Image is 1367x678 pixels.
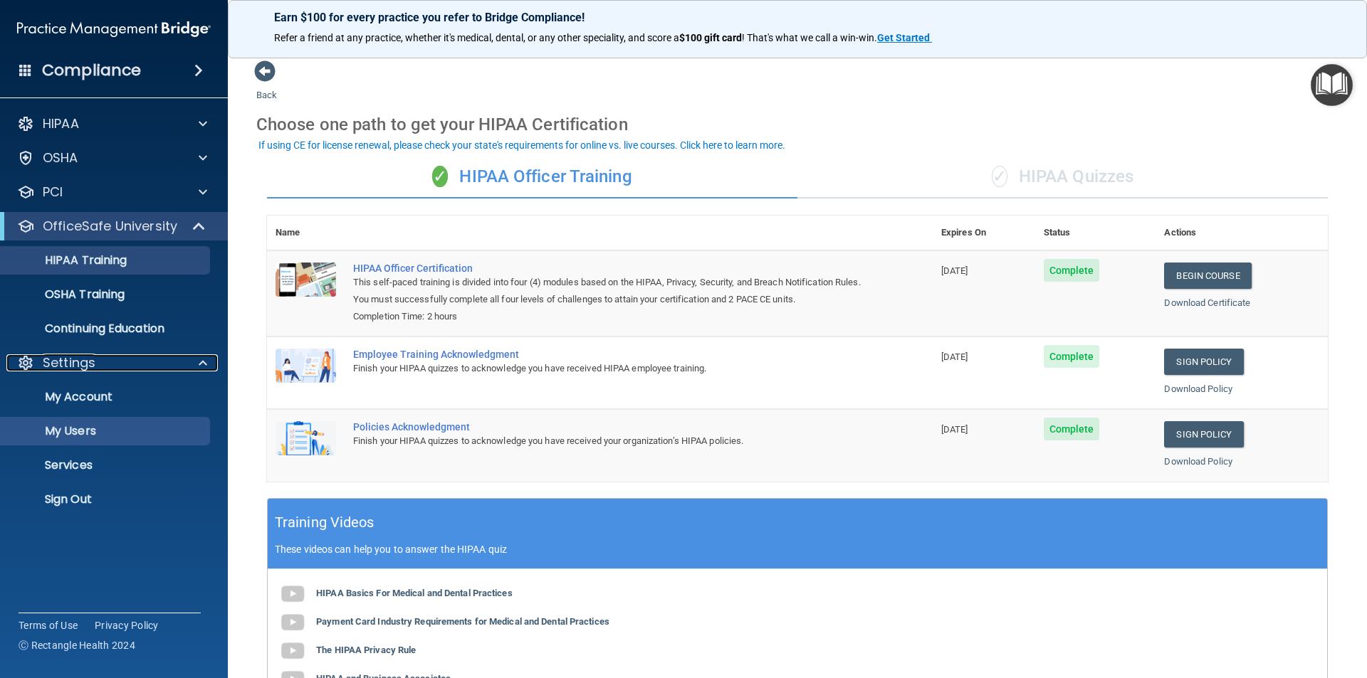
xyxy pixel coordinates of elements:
[1164,383,1232,394] a: Download Policy
[353,433,861,450] div: Finish your HIPAA quizzes to acknowledge you have received your organization’s HIPAA policies.
[267,156,797,198] div: HIPAA Officer Training
[1164,297,1250,308] a: Download Certificate
[353,360,861,377] div: Finish your HIPAA quizzes to acknowledge you have received HIPAA employee training.
[353,308,861,325] div: Completion Time: 2 hours
[941,265,968,276] span: [DATE]
[9,424,204,438] p: My Users
[9,287,125,302] p: OSHA Training
[353,421,861,433] div: Policies Acknowledgment
[316,645,416,655] b: The HIPAA Privacy Rule
[1044,259,1100,282] span: Complete
[933,216,1035,250] th: Expires On
[43,354,95,371] p: Settings
[17,218,206,235] a: OfficeSafe University
[256,104,1339,145] div: Choose one path to get your HIPAA Certification
[17,149,207,166] a: OSHA
[742,32,877,43] span: ! That's what we call a win-win.
[278,637,307,665] img: gray_youtube_icon.38fcd6cc.png
[679,32,742,43] strong: $100 gift card
[95,618,159,632] a: Privacy Policy
[992,166,1007,187] span: ✓
[1035,216,1156,250] th: Status
[316,616,609,627] b: Payment Card Industry Requirements for Medical and Dental Practices
[9,458,204,472] p: Services
[941,351,968,362] span: [DATE]
[17,184,207,201] a: PCI
[9,253,127,268] p: HIPAA Training
[43,149,78,166] p: OSHA
[1164,349,1243,375] a: Sign Policy
[275,544,1320,555] p: These videos can help you to answer the HIPAA quiz
[877,32,932,43] a: Get Started
[1164,456,1232,467] a: Download Policy
[274,11,1321,24] p: Earn $100 for every practice you refer to Bridge Compliance!
[256,73,277,100] a: Back
[17,15,211,43] img: PMB logo
[9,492,204,507] p: Sign Out
[19,618,78,632] a: Terms of Use
[43,218,177,235] p: OfficeSafe University
[1311,64,1353,106] button: Open Resource Center
[42,60,141,80] h4: Compliance
[432,166,448,187] span: ✓
[258,140,785,150] div: If using CE for license renewal, please check your state's requirements for online vs. live cours...
[353,349,861,360] div: Employee Training Acknowledgment
[1156,216,1328,250] th: Actions
[1044,345,1100,368] span: Complete
[278,580,307,608] img: gray_youtube_icon.38fcd6cc.png
[43,184,63,201] p: PCI
[19,638,135,652] span: Ⓒ Rectangle Health 2024
[17,354,207,371] a: Settings
[9,322,204,336] p: Continuing Education
[1164,421,1243,447] a: Sign Policy
[278,608,307,637] img: gray_youtube_icon.38fcd6cc.png
[877,32,930,43] strong: Get Started
[17,115,207,132] a: HIPAA
[267,216,345,250] th: Name
[941,424,968,435] span: [DATE]
[1164,263,1251,289] a: Begin Course
[316,588,513,598] b: HIPAA Basics For Medical and Dental Practices
[43,115,79,132] p: HIPAA
[797,156,1328,198] div: HIPAA Quizzes
[353,274,861,308] div: This self-paced training is divided into four (4) modules based on the HIPAA, Privacy, Security, ...
[274,32,679,43] span: Refer a friend at any practice, whether it's medical, dental, or any other speciality, and score a
[256,138,787,152] button: If using CE for license renewal, please check your state's requirements for online vs. live cours...
[275,510,375,535] h5: Training Videos
[1044,418,1100,440] span: Complete
[353,263,861,274] a: HIPAA Officer Certification
[9,390,204,404] p: My Account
